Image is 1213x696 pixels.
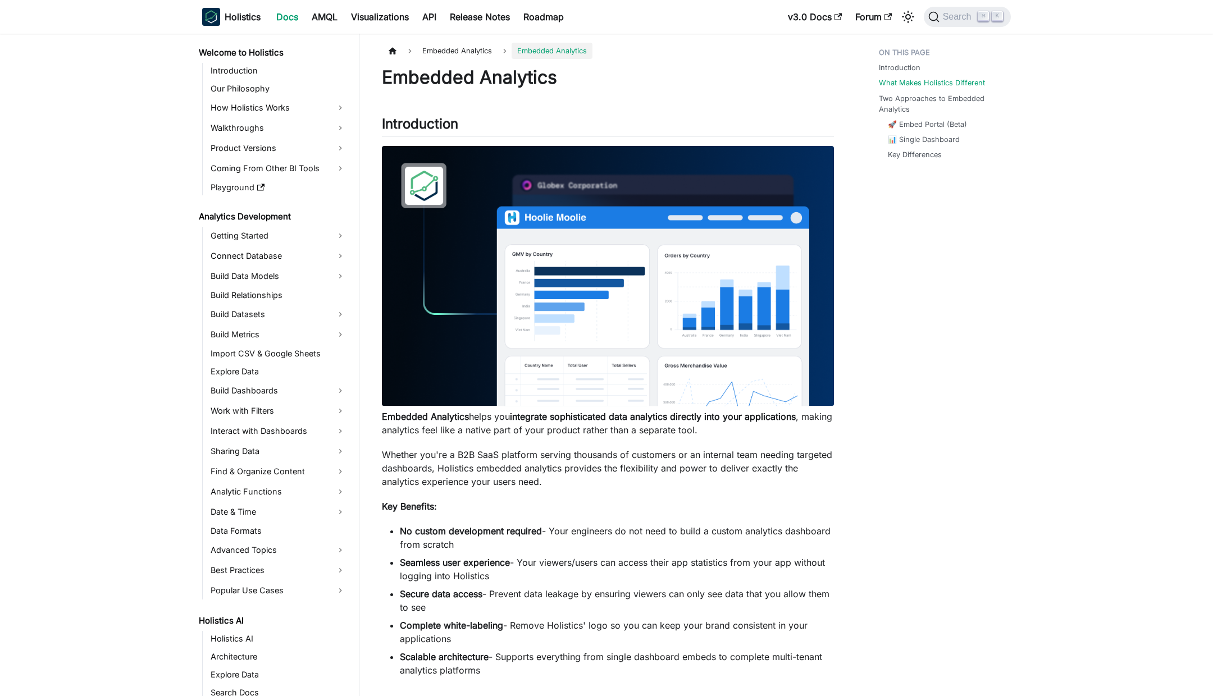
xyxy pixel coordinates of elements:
h1: Embedded Analytics [382,66,834,89]
a: Home page [382,43,403,59]
img: Holistics [202,8,220,26]
a: Build Datasets [207,305,349,323]
strong: Key Benefits: [382,501,437,512]
a: HolisticsHolistics [202,8,261,26]
img: Embedded Dashboard [382,146,834,406]
a: API [416,8,443,26]
a: 📊 Single Dashboard [888,134,960,145]
a: Release Notes [443,8,517,26]
a: Work with Filters [207,402,349,420]
nav: Breadcrumbs [382,43,834,59]
a: Introduction [879,62,920,73]
a: Architecture [207,649,349,665]
button: Search (Command+K) [924,7,1011,27]
li: - Prevent data leakage by ensuring viewers can only see data that you allow them to see [400,587,834,614]
a: Holistics AI [207,631,349,647]
a: Key Differences [888,149,942,160]
a: Sharing Data [207,442,349,460]
li: - Remove Holistics' logo so you can keep your brand consistent in your applications [400,619,834,645]
a: Connect Database [207,247,349,265]
a: Two Approaches to Embedded Analytics [879,93,1004,115]
a: Advanced Topics [207,541,349,559]
a: Interact with Dashboards [207,422,349,440]
a: Date & Time [207,503,349,521]
span: Search [940,12,978,22]
a: Explore Data [207,667,349,683]
a: Docs [270,8,305,26]
a: Analytic Functions [207,483,349,501]
h2: Introduction [382,116,834,137]
span: Embedded Analytics [512,43,592,59]
a: AMQL [305,8,344,26]
strong: Complete white-labeling [400,620,503,631]
a: Walkthroughs [207,119,349,137]
strong: No custom development required [400,525,542,537]
a: Best Practices [207,561,349,579]
a: Build Data Models [207,267,349,285]
strong: Scalable architecture [400,651,489,662]
kbd: K [992,11,1003,21]
a: Visualizations [344,8,416,26]
a: Roadmap [517,8,571,26]
strong: Seamless user experience [400,557,510,568]
li: - Your engineers do not need to build a custom analytics dashboard from scratch [400,524,834,551]
strong: Embedded Analytics [382,411,469,422]
a: Forum [849,8,899,26]
a: Getting Started [207,227,349,245]
a: What Makes Holistics Different [879,77,985,88]
a: Build Metrics [207,326,349,344]
a: Coming From Other BI Tools [207,159,349,177]
a: Find & Organize Content [207,463,349,480]
a: Analytics Development [195,209,349,225]
p: helps you , making analytics feel like a native part of your product rather than a separate tool. [382,410,834,437]
strong: Secure data access [400,588,482,599]
a: Playground [207,180,349,195]
a: Introduction [207,63,349,79]
li: - Your viewers/users can access their app statistics from your app without logging into Holistics [400,556,834,583]
strong: integrate sophisticated data analytics directly into your applications [510,411,796,422]
a: Build Relationships [207,287,349,303]
a: v3.0 Docs [781,8,849,26]
a: Explore Data [207,364,349,379]
a: Build Dashboards [207,382,349,400]
a: Popular Use Cases [207,581,349,599]
a: 🚀 Embed Portal (Beta) [888,119,967,130]
b: Holistics [225,10,261,24]
a: Product Versions [207,139,349,157]
a: Our Philosophy [207,81,349,97]
kbd: ⌘ [978,11,989,21]
a: How Holistics Works [207,99,349,117]
p: Whether you're a B2B SaaS platform serving thousands of customers or an internal team needing tar... [382,448,834,488]
nav: Docs sidebar [191,34,359,696]
a: Import CSV & Google Sheets [207,346,349,361]
li: - Supports everything from single dashboard embeds to complete multi-tenant analytics platforms [400,650,834,677]
a: Data Formats [207,523,349,539]
span: Embedded Analytics [417,43,498,59]
button: Switch between dark and light mode (currently light mode) [899,8,917,26]
a: Welcome to Holistics [195,45,349,61]
a: Holistics AI [195,613,349,629]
